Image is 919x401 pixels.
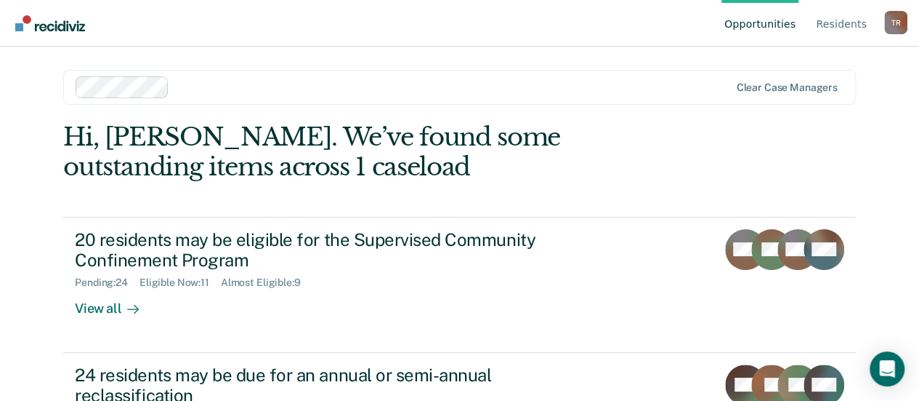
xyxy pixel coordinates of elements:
a: 20 residents may be eligible for the Supervised Community Confinement ProgramPending:24Eligible N... [63,217,856,353]
div: Clear case managers [736,82,837,94]
div: Open Intercom Messenger [870,352,904,386]
button: Profile dropdown button [884,11,907,34]
div: Pending : 24 [75,277,139,289]
div: T R [884,11,907,34]
div: 20 residents may be eligible for the Supervised Community Confinement Program [75,229,585,271]
div: Almost Eligible : 9 [221,277,312,289]
img: Recidiviz [15,15,85,31]
div: View all [75,289,156,317]
div: Eligible Now : 11 [139,277,221,289]
div: Hi, [PERSON_NAME]. We’ve found some outstanding items across 1 caseload [63,122,697,182]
